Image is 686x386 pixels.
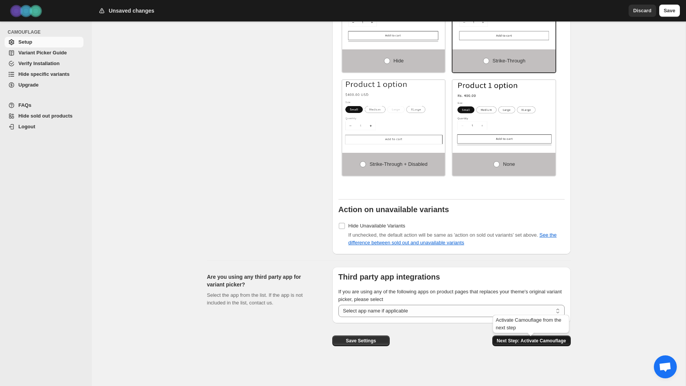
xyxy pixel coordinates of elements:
span: Verify Installation [18,61,60,66]
button: Next Step: Activate Camouflage [492,335,571,346]
span: Setup [18,39,32,45]
span: Hide specific variants [18,71,70,77]
a: Hide sold out products [5,111,83,121]
span: If you are using any of the following apps on product pages that replaces your theme's original v... [338,289,562,302]
button: Discard [629,5,656,17]
h2: Are you using any third party app for variant picker? [207,273,320,288]
span: Hide sold out products [18,113,73,119]
a: Verify Installation [5,58,83,69]
span: Save Settings [346,338,376,344]
a: Logout [5,121,83,132]
span: FAQs [18,102,31,108]
span: Discard [633,7,652,15]
a: Hide specific variants [5,69,83,80]
span: Next Step: Activate Camouflage [497,338,566,344]
span: Hide Unavailable Variants [348,223,405,229]
span: Upgrade [18,82,39,88]
span: None [503,161,515,167]
b: Third party app integrations [338,273,440,281]
span: Variant Picker Guide [18,50,67,56]
span: Strike-through + Disabled [369,161,427,167]
span: Strike-through [493,58,526,64]
span: Select the app from the list. If the app is not included in the list, contact us. [207,292,303,306]
span: Logout [18,124,35,129]
span: Save [664,7,675,15]
button: Save Settings [332,335,390,346]
a: Variant Picker Guide [5,47,83,58]
a: Setup [5,37,83,47]
span: Hide [394,58,404,64]
button: Save [659,5,680,17]
h2: Unsaved changes [109,7,154,15]
img: Strike-through + Disabled [342,80,445,145]
b: Action on unavailable variants [338,205,449,214]
a: FAQs [5,100,83,111]
img: None [452,80,555,145]
div: Open chat [654,355,677,378]
a: Upgrade [5,80,83,90]
span: CAMOUFLAGE [8,29,87,35]
span: If unchecked, the default action will be same as 'action on sold out variants' set above. [348,232,557,245]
